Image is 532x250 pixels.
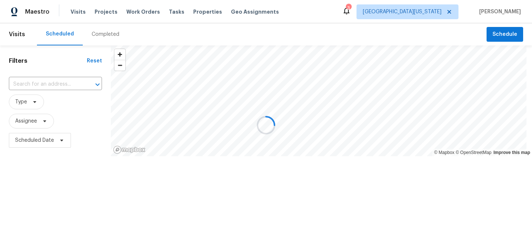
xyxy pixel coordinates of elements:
a: Mapbox homepage [113,145,146,154]
button: Zoom in [115,49,125,60]
a: OpenStreetMap [456,150,491,155]
a: Mapbox [434,150,454,155]
button: Zoom out [115,60,125,71]
div: 3 [346,4,351,12]
a: Improve this map [494,150,530,155]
